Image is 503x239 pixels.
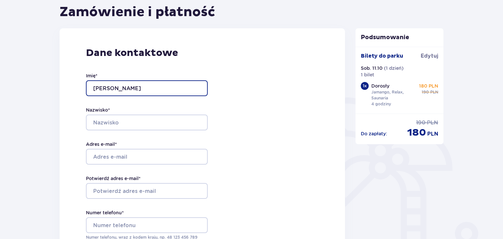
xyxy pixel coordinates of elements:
label: Numer telefonu * [86,209,124,216]
p: ( 1 dzień ) [384,65,404,71]
input: Adres e-mail [86,149,208,165]
p: Podsumowanie [356,34,444,41]
p: 4 godziny [371,101,391,107]
p: Do zapłaty : [361,130,387,137]
p: 180 PLN [419,83,438,89]
label: Adres e-mail * [86,141,117,147]
span: 180 [407,126,426,139]
p: Dane kontaktowe [86,47,319,59]
span: Edytuj [421,52,438,60]
span: 190 [416,119,426,126]
label: Potwierdź adres e-mail * [86,175,141,182]
input: Potwierdź adres e-mail [86,183,208,199]
label: Imię * [86,72,97,79]
p: Bilety do parku [361,52,403,60]
p: Sob. 11.10 [361,65,383,71]
label: Nazwisko * [86,107,110,113]
p: Dorosły [371,83,389,89]
span: PLN [430,89,438,95]
input: Nazwisko [86,115,208,130]
input: Numer telefonu [86,217,208,233]
h1: Zamówienie i płatność [60,4,215,20]
div: 1 x [361,82,369,90]
span: PLN [427,130,438,138]
span: 190 [422,89,429,95]
input: Imię [86,80,208,96]
p: 1 bilet [361,71,374,78]
span: PLN [427,119,438,126]
p: Jamango, Relax, Saunaria [371,89,417,101]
